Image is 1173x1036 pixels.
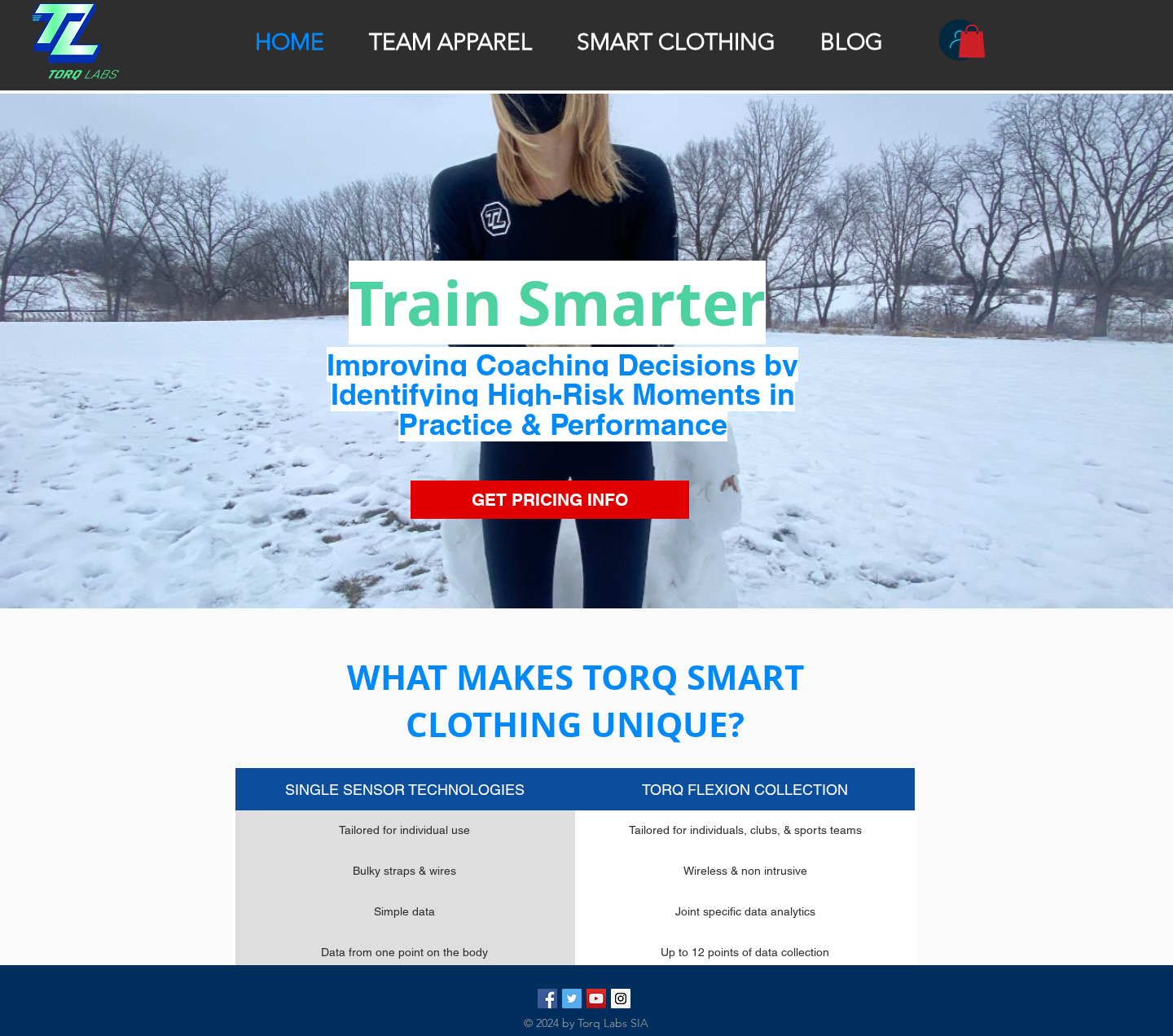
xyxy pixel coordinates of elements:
div: Joint specific data analytics [675,904,815,920]
img: YouTube Social Icon [586,989,606,1008]
img: Twitter Social Icon [562,989,582,1008]
img: Torq_Labs Instagram [611,989,630,1008]
a: GET PRICING INFO [411,481,689,519]
div: SINGLE SENSOR TECHNOLOGIES [285,779,525,800]
a: TEAM APPAREL [347,26,554,54]
div: Data from one point on the body [321,945,488,961]
p: BLOG [812,29,891,56]
div: TORQ FLEXION COLLECTION [642,779,848,800]
div: Bulky straps & wires [353,863,456,880]
div: Tailored for individual use [339,823,470,839]
span: Improving Coaching Decisions by Identifying High-Risk Moments in Practice & Performance [327,347,798,442]
div: Wireless & non intrusive [683,863,807,880]
span: Train Smarter [349,261,766,345]
div: Simple data [374,904,435,920]
p: TEAM APPAREL [361,29,540,56]
img: Facebook Social Icon [538,989,557,1008]
p: SMART CLOTHING [569,29,784,56]
span: WHAT MAKES TORQ SMART CLOTHING UNIQUE? [347,653,804,748]
nav: Site [232,26,905,54]
span: GET PRICING INFO [472,488,628,511]
a: HOME [232,26,346,54]
div: Tailored for individuals, clubs, & sports teams [629,823,862,839]
img: TRANSPARENT TORQ LOGO.png [33,3,119,80]
div: Up to 12 points of data collection [661,945,829,961]
ul: Social Bar [538,989,630,1008]
span: © 2024 by Torq Labs SIA [524,1016,648,1030]
p: HOME [247,29,332,56]
a: SMART CLOTHING [555,26,797,54]
a: BLOG [798,26,905,54]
